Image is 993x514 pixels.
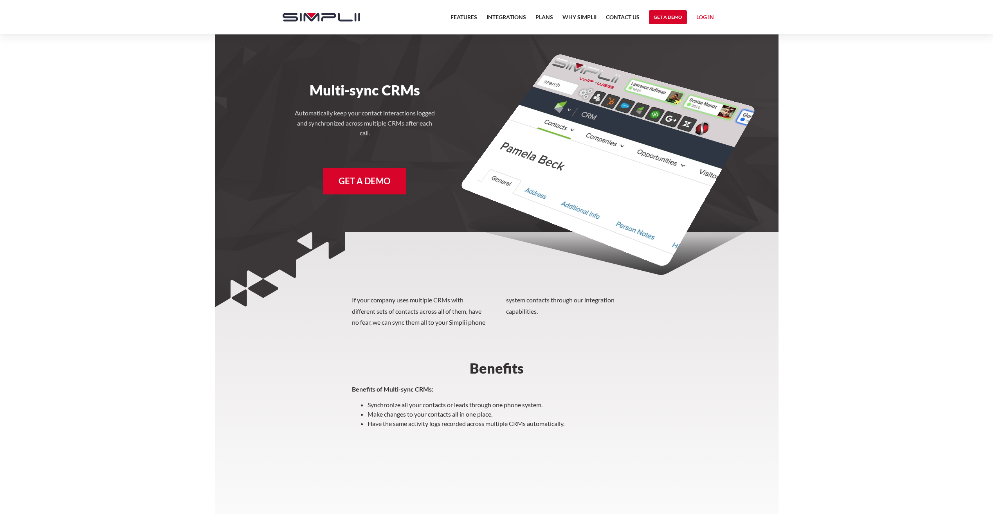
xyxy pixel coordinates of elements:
[352,361,642,375] h2: Benefits
[352,385,433,393] strong: Benefits of Multi-sync CRMs:
[283,13,360,22] img: Simplii
[323,168,406,194] a: Get a Demo
[352,295,642,328] p: If your company uses multiple CRMs with different sets of contacts across all of them, have no fe...
[294,108,435,138] h4: Automatically keep your contact interactions logged and synchronized across multiple CRMs after e...
[451,13,477,27] a: Features
[535,13,553,27] a: Plans
[487,13,526,27] a: Integrations
[696,13,714,24] a: Log in
[562,13,597,27] a: Why Simplii
[368,410,642,419] li: Make changes to your contacts all in one place.
[368,419,642,428] li: Have the same activity logs recorded across multiple CRMs automatically.
[606,13,640,27] a: Contact US
[275,81,455,99] h1: Multi-sync CRMs
[368,400,642,410] li: Synchronize all your contacts or leads through one phone system.
[649,10,687,24] a: Get a Demo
